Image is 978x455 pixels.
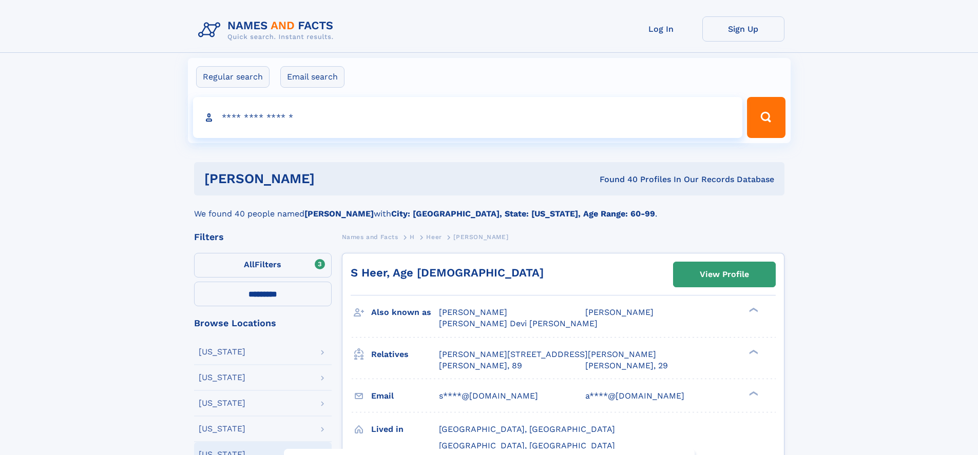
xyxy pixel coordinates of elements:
a: [PERSON_NAME], 29 [585,360,668,371]
a: Heer [426,230,442,243]
div: [US_STATE] [199,425,245,433]
label: Regular search [196,66,270,88]
span: [PERSON_NAME] Devi [PERSON_NAME] [439,319,598,328]
h3: Lived in [371,421,439,438]
div: Filters [194,232,332,242]
span: [PERSON_NAME] [585,307,654,317]
a: Sign Up [702,16,784,42]
h1: [PERSON_NAME] [204,172,457,185]
a: Log In [620,16,702,42]
span: [PERSON_NAME] [439,307,507,317]
div: [US_STATE] [199,399,245,407]
label: Email search [280,66,344,88]
div: ❯ [746,390,759,397]
div: Found 40 Profiles In Our Records Database [457,174,774,185]
h3: Email [371,387,439,405]
div: View Profile [700,263,749,286]
img: Logo Names and Facts [194,16,342,44]
a: Names and Facts [342,230,398,243]
button: Search Button [747,97,785,138]
a: View Profile [674,262,775,287]
span: All [244,260,255,269]
div: Browse Locations [194,319,332,328]
span: [PERSON_NAME] [453,233,508,241]
div: [US_STATE] [199,373,245,382]
a: [PERSON_NAME], 89 [439,360,522,371]
div: We found 40 people named with . [194,195,784,220]
h3: Relatives [371,346,439,363]
div: ❯ [746,348,759,355]
span: H [410,233,415,241]
h3: Also known as [371,304,439,321]
b: [PERSON_NAME] [304,209,374,219]
b: City: [GEOGRAPHIC_DATA], State: [US_STATE], Age Range: 60-99 [391,209,655,219]
span: [GEOGRAPHIC_DATA], [GEOGRAPHIC_DATA] [439,424,615,434]
label: Filters [194,253,332,278]
div: ❯ [746,307,759,313]
div: [US_STATE] [199,348,245,356]
a: S Heer, Age [DEMOGRAPHIC_DATA] [351,266,544,279]
input: search input [193,97,743,138]
span: [GEOGRAPHIC_DATA], [GEOGRAPHIC_DATA] [439,441,615,450]
a: H [410,230,415,243]
span: Heer [426,233,442,241]
a: [PERSON_NAME][STREET_ADDRESS][PERSON_NAME] [439,349,656,360]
